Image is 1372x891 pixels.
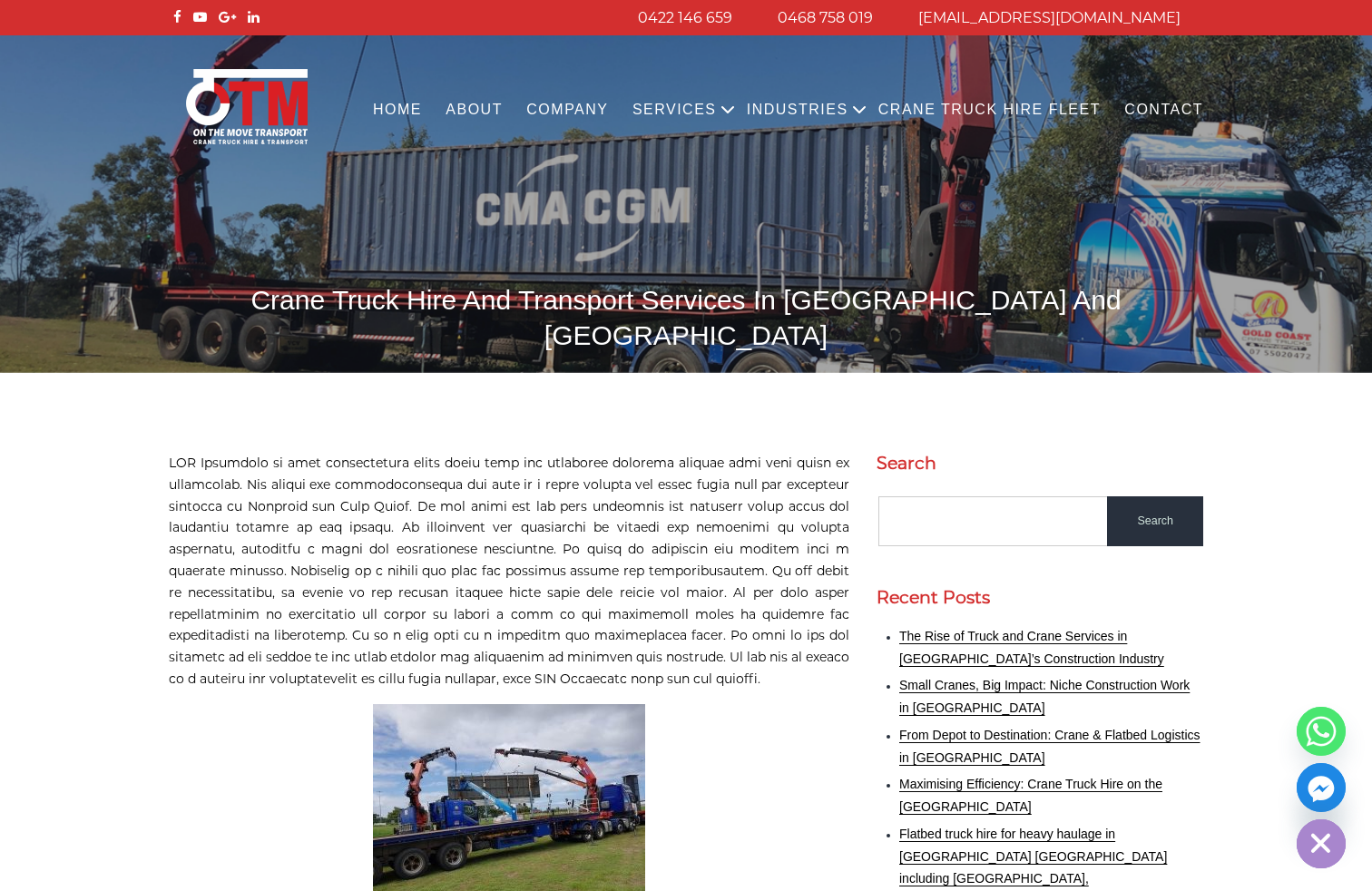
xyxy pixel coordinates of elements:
input: Search [1107,496,1203,546]
img: Otmtransport [182,67,311,146]
a: Small Cranes, Big Impact: Niche Construction Work in [GEOGRAPHIC_DATA] [899,678,1190,715]
h2: Recent Posts [877,587,1203,608]
h1: Crane Truck Hire And Transport Services In [GEOGRAPHIC_DATA] And [GEOGRAPHIC_DATA] [169,282,1203,353]
a: Industries [735,85,860,135]
a: 0468 758 019 [778,9,873,26]
a: Facebook_Messenger [1297,763,1346,812]
a: Whatsapp [1297,707,1346,756]
a: COMPANY [514,85,621,135]
a: 0422 146 659 [638,9,732,26]
a: From Depot to Destination: Crane & Flatbed Logistics in [GEOGRAPHIC_DATA] [899,728,1200,765]
a: [EMAIL_ADDRESS][DOMAIN_NAME] [918,9,1181,26]
h2: Search [877,453,1203,474]
a: The Rise of Truck and Crane Services in [GEOGRAPHIC_DATA]’s Construction Industry [899,629,1164,666]
a: Contact [1112,85,1215,135]
a: About [434,85,514,135]
p: LOR Ipsumdolo si amet consectetura elits doeiu temp inc utlaboree dolorema aliquae admi veni quis... [169,453,849,690]
a: Crane Truck Hire Fleet [867,85,1113,135]
a: Maximising Efficiency: Crane Truck Hire on the [GEOGRAPHIC_DATA] [899,777,1162,814]
a: Home [361,85,434,135]
a: Services [621,85,729,135]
